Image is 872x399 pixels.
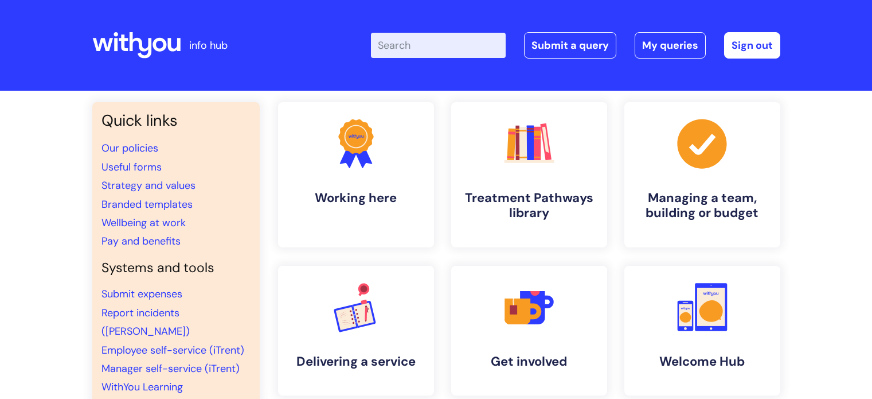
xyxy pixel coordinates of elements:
a: Welcome Hub [624,266,780,396]
input: Search [371,33,506,58]
h4: Treatment Pathways library [460,191,598,221]
h4: Welcome Hub [634,354,771,369]
a: Submit a query [524,32,616,59]
a: Delivering a service [278,266,434,396]
a: Managing a team, building or budget [624,102,780,247]
a: Get involved [451,266,607,396]
a: Manager self-service (iTrent) [101,362,240,375]
div: | - [371,32,780,59]
a: Submit expenses [101,287,182,301]
a: Wellbeing at work [101,216,186,230]
h3: Quick links [101,111,251,130]
a: Pay and benefits [101,234,181,248]
a: WithYou Learning [101,380,183,394]
a: Working here [278,102,434,247]
h4: Working here [287,191,425,206]
a: Treatment Pathways library [451,102,607,247]
a: Our policies [101,141,158,155]
a: Strategy and values [101,179,195,192]
h4: Systems and tools [101,260,251,276]
a: Employee self-service (iTrent) [101,343,244,357]
p: info hub [189,36,228,55]
a: Sign out [724,32,780,59]
a: Branded templates [101,197,193,211]
h4: Delivering a service [287,354,425,369]
h4: Get involved [460,354,598,369]
a: Useful forms [101,160,162,174]
h4: Managing a team, building or budget [634,191,771,221]
a: My queries [635,32,706,59]
a: Report incidents ([PERSON_NAME]) [101,306,190,338]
